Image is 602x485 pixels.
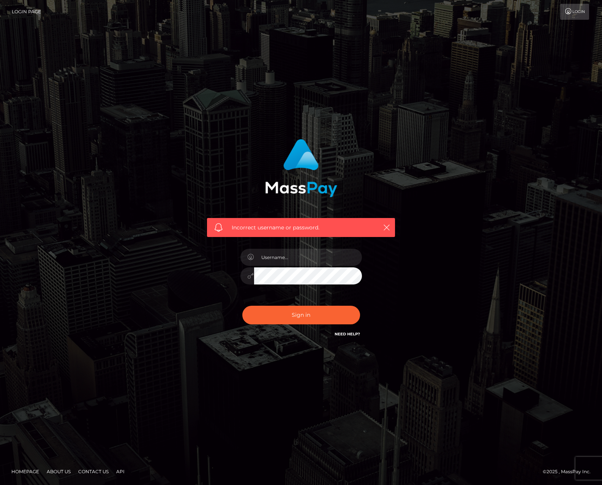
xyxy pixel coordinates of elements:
a: About Us [44,466,74,477]
a: Need Help? [335,332,360,336]
input: Username... [254,249,362,266]
span: Incorrect username or password. [232,224,370,232]
a: Login [560,4,589,20]
a: Contact Us [75,466,112,477]
a: API [113,466,128,477]
img: MassPay Login [265,139,337,197]
a: Login Page [12,4,41,20]
a: Homepage [8,466,42,477]
div: © 2025 , MassPay Inc. [543,468,596,476]
button: Sign in [242,306,360,324]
